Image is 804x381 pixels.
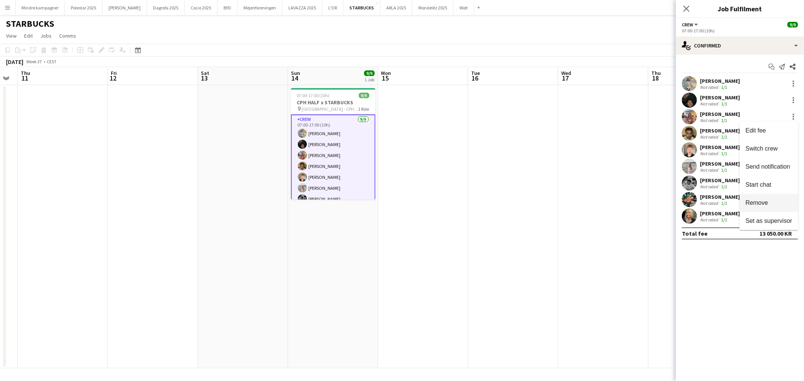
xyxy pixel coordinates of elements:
[746,181,771,188] span: Start chat
[746,218,792,224] span: Set as supervisor
[740,158,798,176] button: Send notification
[746,145,778,152] span: Switch crew
[746,200,768,206] span: Remove
[740,212,798,230] button: Set as supervisor
[740,122,798,140] button: Edit fee
[746,127,766,134] span: Edit fee
[740,140,798,158] button: Switch crew
[740,176,798,194] button: Start chat
[740,194,798,212] button: Remove
[746,163,790,170] span: Send notification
